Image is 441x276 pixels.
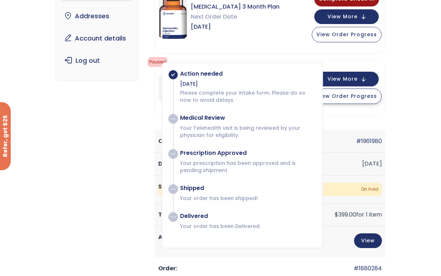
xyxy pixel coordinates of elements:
[316,31,377,38] span: View Order Progress
[191,12,280,22] span: Next Order Date
[354,233,382,248] a: View
[180,160,315,174] p: Your prescription has been approved and is pending shipment.
[356,137,382,145] a: #1961980
[180,213,315,220] div: Delivered
[147,57,168,67] span: Paused
[180,195,315,202] p: Your order has been shipped!
[312,89,382,104] button: View Order Progress
[180,114,315,122] div: Medical Review
[61,9,132,24] a: Addresses
[328,77,358,81] span: View More
[61,53,132,68] a: Log out
[159,74,187,103] img: Personalized GLP-1 Monthly Plan
[155,204,386,226] td: for 1 item
[362,160,382,168] time: [DATE]
[312,27,382,42] button: View Order Progress
[180,185,315,192] div: Shipped
[180,223,315,230] p: Your order has been Delivered.
[180,70,315,77] div: Action needed
[191,2,280,12] span: [MEDICAL_DATA] 3 Month Plan
[354,264,382,272] a: #1880284
[335,210,338,219] span: $
[180,124,315,139] p: Your Telehealth visit is being reviewed by your physician for eligibility.
[328,14,358,19] span: View More
[180,149,315,157] div: Prescription Approved
[316,92,377,100] span: View Order Progress
[314,9,379,24] button: View More
[191,22,280,32] span: [DATE]
[335,210,356,219] span: 399.00
[61,31,132,46] a: Account details
[180,80,315,87] div: [DATE]
[314,72,379,86] button: View More
[180,89,315,104] p: Please complete your intake form. Please do so now to avoid delays.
